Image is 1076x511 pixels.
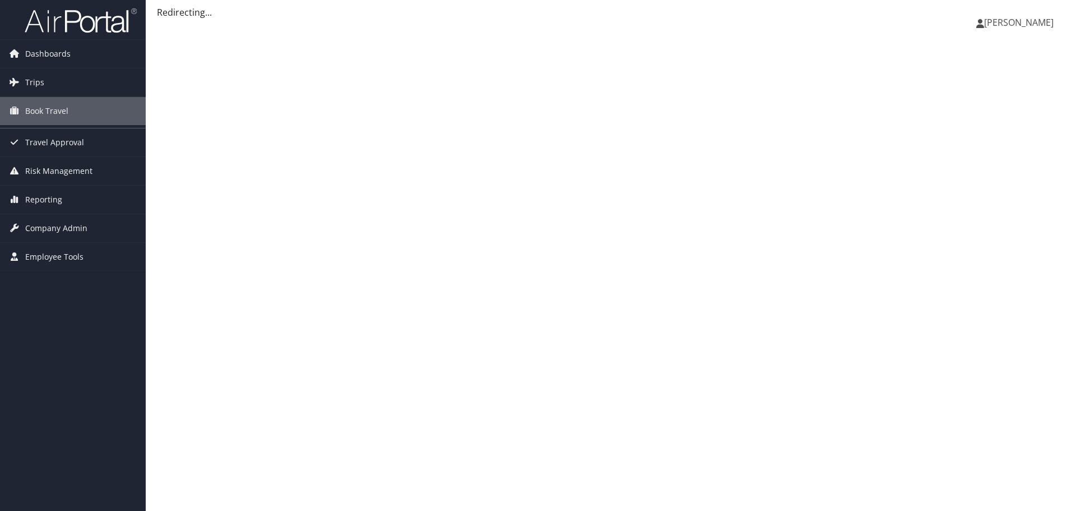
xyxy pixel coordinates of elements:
span: Company Admin [25,214,87,242]
span: [PERSON_NAME] [984,16,1054,29]
span: Book Travel [25,97,68,125]
span: Employee Tools [25,243,84,271]
span: Reporting [25,186,62,214]
span: Risk Management [25,157,92,185]
a: [PERSON_NAME] [976,6,1065,39]
span: Travel Approval [25,128,84,156]
div: Redirecting... [157,6,1065,19]
span: Dashboards [25,40,71,68]
span: Trips [25,68,44,96]
img: airportal-logo.png [25,7,137,34]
